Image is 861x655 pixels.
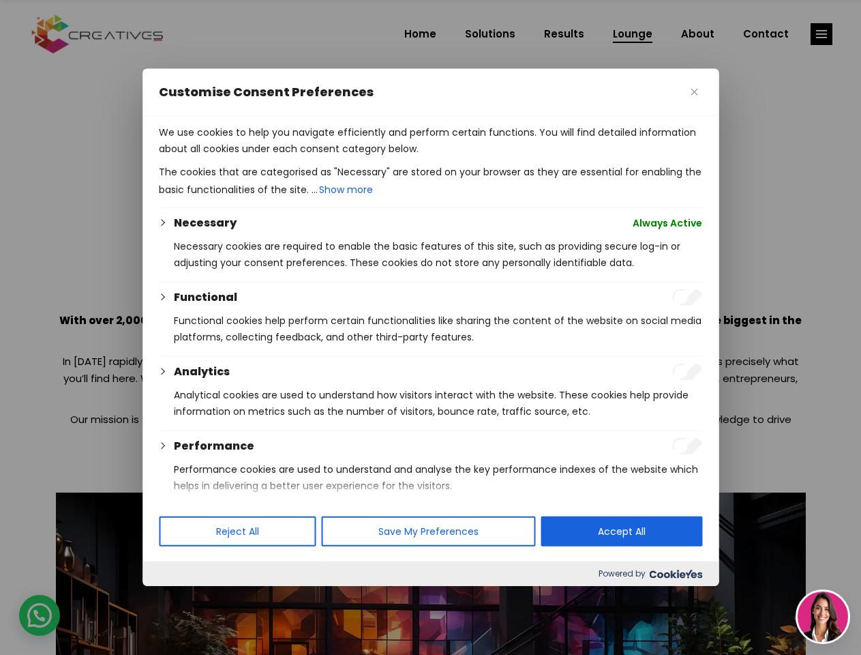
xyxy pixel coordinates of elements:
input: Enable Performance [672,438,702,454]
span: Customise Consent Preferences [159,84,374,100]
p: Functional cookies help perform certain functionalities like sharing the content of the website o... [174,312,702,345]
button: Show more [318,180,374,199]
p: Performance cookies are used to understand and analyse the key performance indexes of the website... [174,461,702,494]
p: Analytical cookies are used to understand how visitors interact with the website. These cookies h... [174,387,702,420]
button: Accept All [541,516,702,547]
p: The cookies that are categorised as "Necessary" are stored on your browser as they are essential ... [159,164,702,199]
input: Enable Functional [672,289,702,306]
button: Save My Preferences [321,516,535,547]
input: Enable Analytics [672,364,702,380]
span: Always Active [633,215,702,231]
button: Functional [174,289,237,306]
div: Powered by [142,562,719,586]
div: Customise Consent Preferences [142,69,719,586]
button: Performance [174,438,254,454]
img: Cookieyes logo [649,570,702,579]
p: Necessary cookies are required to enable the basic features of this site, such as providing secur... [174,238,702,271]
img: agent [798,592,848,642]
button: Analytics [174,364,230,380]
img: Close [691,89,697,96]
button: Close [686,84,702,100]
button: Reject All [159,516,316,547]
p: We use cookies to help you navigate efficiently and perform certain functions. You will find deta... [159,124,702,157]
button: Necessary [174,215,237,231]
